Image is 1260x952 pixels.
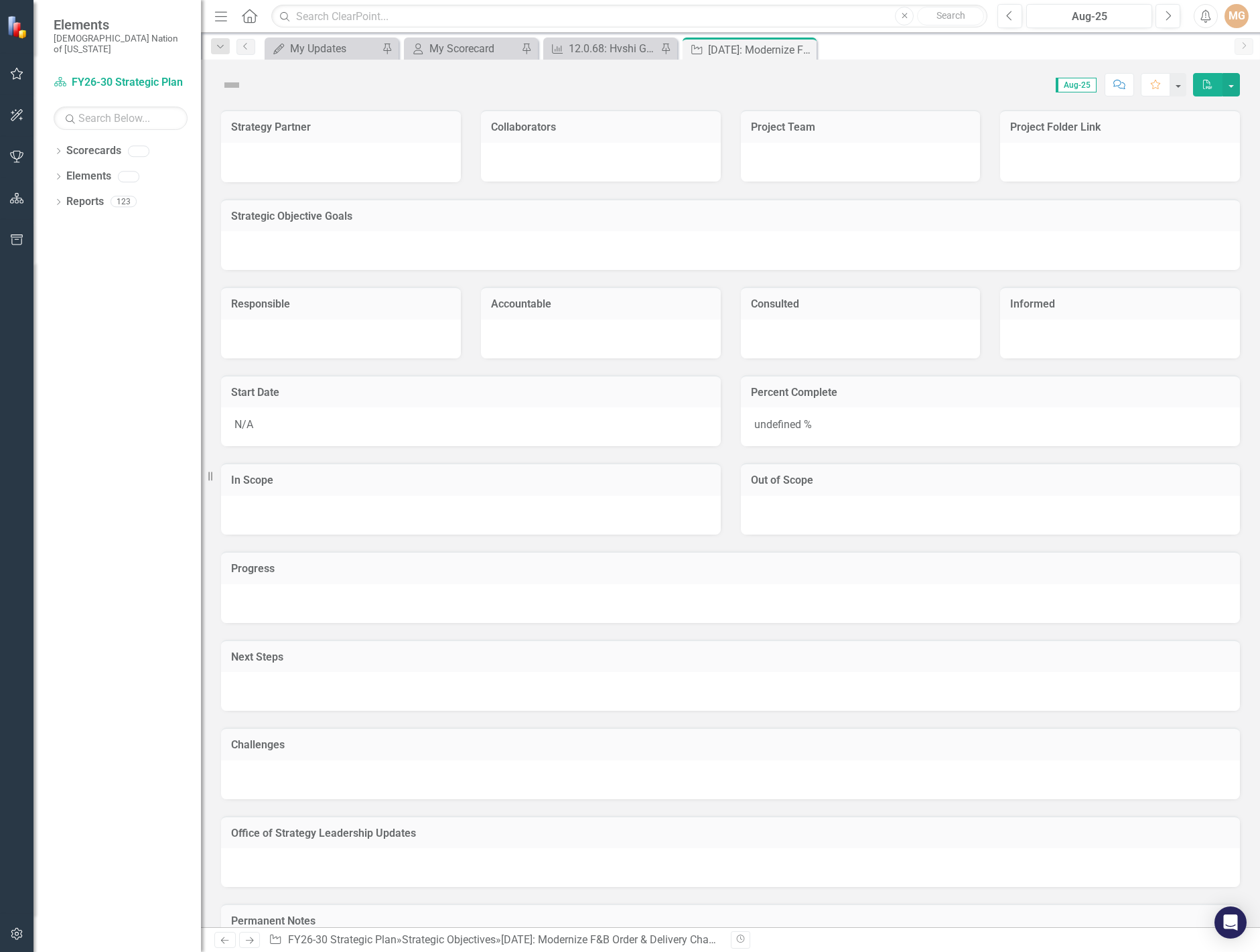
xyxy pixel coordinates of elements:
h3: Project Team [751,121,971,133]
a: Elements [66,169,111,184]
small: [DEMOGRAPHIC_DATA] Nation of [US_STATE] [54,33,188,55]
h3: Accountable [491,298,711,310]
button: Search [917,7,984,25]
div: undefined % [741,407,1241,446]
h3: Office of Strategy Leadership Updates [231,827,1230,839]
a: FY26-30 Strategic Plan [54,75,188,90]
h3: Out of Scope [751,474,1231,486]
h3: Informed [1010,298,1230,310]
div: My Updates [290,40,378,57]
div: N/A [221,407,721,446]
span: Elements [54,17,188,33]
a: My Scorecard [407,40,518,57]
a: Scorecards [66,143,121,159]
h3: Collaborators [491,121,711,133]
a: 12.0.68: Hvshi Gift Shop Inventory KPIs [547,40,657,57]
input: Search Below... [54,107,188,130]
a: Reports [66,194,104,210]
div: Open Intercom Messenger [1214,906,1247,939]
h3: Strategy Partner [231,121,451,133]
div: » » [269,933,720,948]
div: Aug-25 [1031,9,1147,25]
h3: In Scope [231,474,711,486]
h3: Strategic Objective Goals [231,210,1230,222]
div: 123 [111,196,137,208]
h3: Permanent Notes [231,915,1230,927]
h3: Challenges [231,739,1230,751]
a: FY26-30 Strategic Plan [288,933,397,946]
span: Aug-25 [1056,78,1097,92]
button: MG [1224,4,1249,28]
div: [DATE]: Modernize F&B Order & Delivery Channels [708,42,813,58]
h3: Project Folder Link [1010,121,1230,133]
h3: Start Date [231,387,711,399]
img: ClearPoint Strategy [7,15,30,39]
img: Not Defined [221,74,242,96]
button: Aug-25 [1026,4,1152,28]
h3: Progress [231,563,1230,575]
div: 12.0.68: Hvshi Gift Shop Inventory KPIs [569,40,657,57]
div: My Scorecard [429,40,518,57]
h3: Responsible [231,298,451,310]
span: Search [936,10,965,21]
div: [DATE]: Modernize F&B Order & Delivery Channels [501,933,734,946]
h3: Percent Complete [751,387,1231,399]
a: Strategic Objectives [402,933,496,946]
h3: Consulted [751,298,971,310]
h3: Next Steps [231,651,1230,663]
input: Search ClearPoint... [271,5,987,28]
a: My Updates [268,40,378,57]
